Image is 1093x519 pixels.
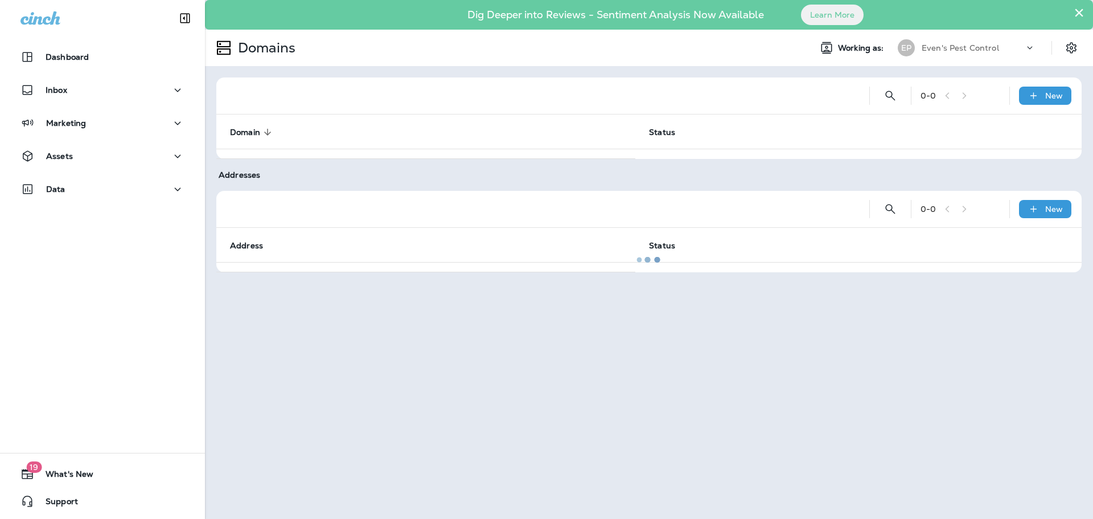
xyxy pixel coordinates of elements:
[11,112,194,134] button: Marketing
[1045,91,1063,100] p: New
[11,145,194,167] button: Assets
[46,85,67,95] p: Inbox
[169,7,201,30] button: Collapse Sidebar
[34,469,93,483] span: What's New
[11,490,194,513] button: Support
[11,463,194,485] button: 19What's New
[11,178,194,201] button: Data
[46,185,65,194] p: Data
[46,52,89,62] p: Dashboard
[1045,205,1063,214] p: New
[11,46,194,68] button: Dashboard
[34,497,78,510] span: Support
[11,79,194,101] button: Inbox
[46,152,73,161] p: Assets
[46,118,86,128] p: Marketing
[26,461,42,473] span: 19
